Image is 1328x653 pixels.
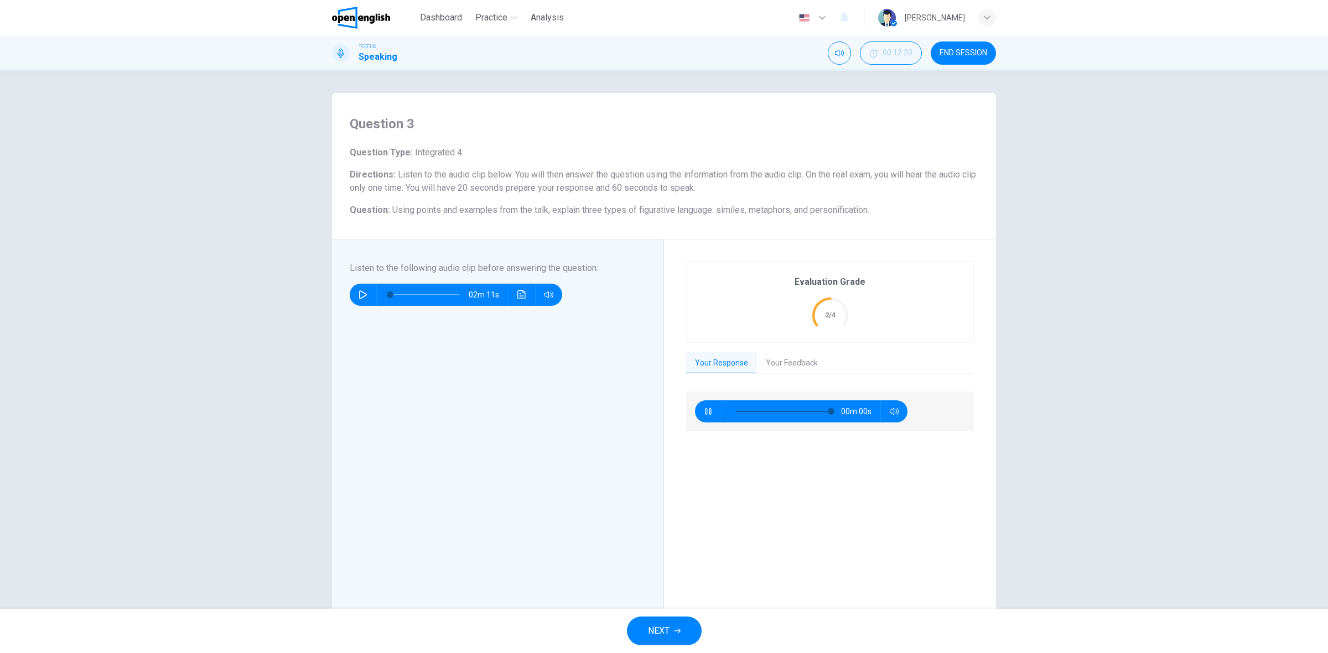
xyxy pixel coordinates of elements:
[878,9,896,27] img: Profile picture
[841,400,880,422] span: 00m 00s
[757,352,827,375] button: Your Feedback
[531,11,564,24] span: Analysis
[648,623,670,639] span: NEXT
[413,147,462,158] span: Integrated 4
[350,169,976,193] span: Listen to the audio clip below. You will then answer the question using the information from the ...
[526,8,568,28] button: Analysis
[350,146,978,159] h6: Question Type :
[825,311,836,319] text: 2/4
[797,14,811,22] img: en
[332,7,390,29] img: OpenEnglish logo
[350,115,978,133] h4: Question 3
[332,7,416,29] a: OpenEnglish logo
[392,205,869,215] span: Using points and examples from the talk, explain three types of figurative language: similes, met...
[686,352,757,375] button: Your Response
[350,203,978,217] h6: Question :
[931,41,996,65] button: END SESSION
[475,11,507,24] span: Practice
[350,168,978,195] h6: Directions :
[359,43,376,50] span: TOEFL®
[469,284,508,306] span: 02m 11s
[860,41,922,65] div: Hide
[416,8,466,28] button: Dashboard
[627,617,702,645] button: NEXT
[883,49,912,58] span: 00:12:20
[828,41,851,65] div: Mute
[471,8,522,28] button: Practice
[513,284,531,306] button: Click to see the audio transcription
[686,352,974,375] div: basic tabs example
[905,11,965,24] div: [PERSON_NAME]
[795,275,865,289] h6: Evaluation Grade
[359,50,397,64] h1: Speaking
[860,41,922,65] button: 00:12:20
[420,11,462,24] span: Dashboard
[350,262,632,275] h6: Listen to the following audio clip before answering the question :
[940,49,987,58] span: END SESSION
